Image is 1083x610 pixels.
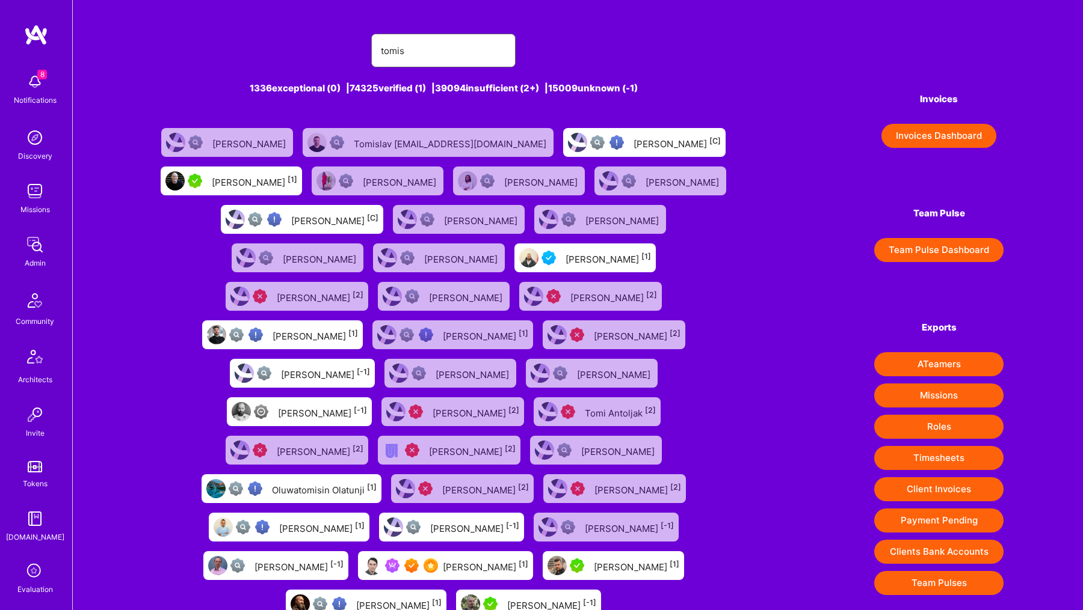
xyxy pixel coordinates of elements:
div: [PERSON_NAME] [277,288,363,304]
div: [PERSON_NAME] [594,558,679,573]
img: User Avatar [236,248,256,267]
img: User Avatar [207,325,226,344]
img: User Avatar [396,479,415,498]
a: User AvatarA.Teamer in Residence[PERSON_NAME][1] [538,546,689,585]
img: logo [24,24,48,46]
div: Invite [26,427,45,439]
a: User AvatarNot Scrubbed[PERSON_NAME] [525,431,667,469]
a: User AvatarNot Scrubbed[PERSON_NAME] [521,354,662,392]
img: User Avatar [226,210,245,229]
div: [PERSON_NAME] [443,558,528,573]
img: Not Scrubbed [412,366,426,380]
img: Unqualified [570,481,585,496]
img: User Avatar [383,441,402,460]
a: User AvatarNot Scrubbed[PERSON_NAME] [373,277,514,316]
input: Search for an A-Teamer [381,35,506,66]
sup: [2] [646,290,657,299]
img: User Avatar [524,287,543,306]
img: Community [20,286,49,315]
button: Team Pulse Dashboard [874,238,1004,262]
img: SelectionTeam [424,558,438,573]
sup: [2] [518,483,529,492]
img: Exceptional A.Teamer [404,558,419,573]
a: User AvatarUnqualified[PERSON_NAME][2] [538,469,691,508]
i: icon SelectionTeam [23,560,46,583]
sup: [2] [508,406,519,415]
a: User AvatarNot Scrubbed[PERSON_NAME] [156,123,298,162]
img: User Avatar [599,171,619,191]
sup: [-1] [330,560,344,569]
a: Invoices Dashboard [874,124,1004,148]
sup: [2] [670,483,681,492]
img: Not Scrubbed [557,443,572,457]
div: Tomi Antoljak [585,404,656,419]
img: Not Scrubbed [339,174,353,188]
button: Team Pulses [874,571,1004,595]
div: [PERSON_NAME] [430,519,519,535]
img: Architects [20,344,49,373]
img: User Avatar [389,364,409,383]
img: Not Scrubbed [622,174,636,188]
sup: [2] [645,406,656,415]
h4: Invoices [874,94,1004,105]
img: Unqualified [546,289,561,303]
div: Evaluation [17,583,53,596]
img: User Avatar [307,133,327,152]
div: [PERSON_NAME] [585,212,661,227]
sup: [1] [288,175,297,184]
a: User AvatarUnqualified[PERSON_NAME][2] [377,392,529,431]
a: User AvatarUnqualified[PERSON_NAME][2] [514,277,667,316]
sup: [-1] [506,521,519,530]
a: User AvatarA.Teamer in Residence[PERSON_NAME][1] [156,162,307,200]
sup: [2] [353,290,363,299]
a: User AvatarNot fully vettedHigh Potential User[PERSON_NAME][1] [197,316,368,354]
img: Been on Mission [385,558,400,573]
div: Admin [25,257,46,269]
sup: [1] [519,329,528,338]
img: User Avatar [230,287,250,306]
img: Unqualified [253,443,267,457]
img: User Avatar [535,441,554,460]
a: User AvatarVetted A.Teamer[PERSON_NAME][1] [510,239,661,277]
img: User Avatar [531,364,550,383]
img: High Potential User [248,328,263,342]
a: User AvatarNot fully vettedHigh Potential User[PERSON_NAME][C] [558,123,730,162]
img: Not fully vetted [406,520,421,534]
img: User Avatar [208,556,227,575]
sup: [1] [641,252,651,261]
a: User AvatarUnqualified[PERSON_NAME][2] [221,277,373,316]
img: bell [23,70,47,94]
a: User AvatarNot fully vettedHigh Potential User[PERSON_NAME][C] [216,200,388,239]
div: [PERSON_NAME] [281,365,370,381]
img: User Avatar [214,517,233,537]
img: User Avatar [384,517,403,537]
img: Not fully vetted [236,520,250,534]
a: User AvatarUnqualified[PERSON_NAME][2] [386,469,538,508]
div: [PERSON_NAME] [433,404,519,419]
a: User AvatarUnqualifiedTomi Antoljak[2] [529,392,665,431]
div: [PERSON_NAME] [444,212,520,227]
img: Vetted A.Teamer [541,251,556,265]
div: [PERSON_NAME] [442,481,529,496]
button: Clients Bank Accounts [874,540,1004,564]
div: [PERSON_NAME] [581,442,657,458]
a: User AvatarNot fully vetted[PERSON_NAME][-1] [199,546,353,585]
img: admin teamwork [23,233,47,257]
div: [PERSON_NAME] [255,558,344,573]
img: High Potential User [419,328,433,342]
button: Client Invoices [874,477,1004,501]
div: [PERSON_NAME] [363,173,439,189]
a: User AvatarNot ScrubbedTomislav [EMAIL_ADDRESS][DOMAIN_NAME] [298,123,558,162]
div: [DOMAIN_NAME] [6,531,64,543]
span: 8 [37,70,47,79]
button: Missions [874,383,1004,407]
a: User AvatarNot Scrubbed[PERSON_NAME] [307,162,448,200]
img: User Avatar [206,479,226,498]
img: Not Scrubbed [420,212,434,227]
sup: [-1] [354,406,367,415]
div: [PERSON_NAME] [594,481,681,496]
img: User Avatar [363,556,382,575]
div: [PERSON_NAME] [277,442,363,458]
a: User AvatarUnqualified[PERSON_NAME][2] [373,431,525,469]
